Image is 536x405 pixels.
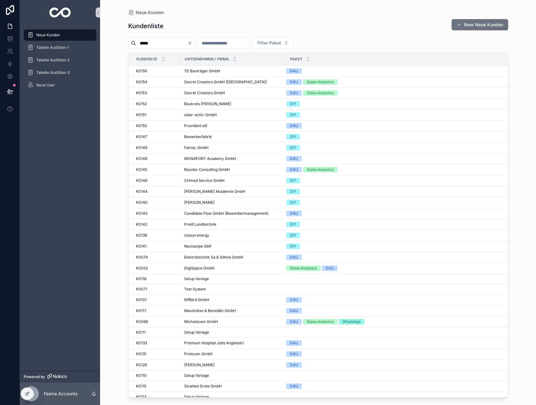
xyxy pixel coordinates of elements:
span: K0147 [136,134,147,139]
div: D4U [290,167,298,172]
h1: Kundenliste [128,22,164,30]
a: K0154 [136,79,177,85]
a: K0140 [136,200,177,205]
a: Nextswipe GbR [184,244,282,249]
a: K0144 [136,189,177,194]
span: clasun energy [184,233,209,238]
a: Setup Vorlage [184,373,282,378]
a: K0145 [136,167,177,172]
span: Paket [290,57,302,62]
span: K0153 [136,90,147,95]
span: Secret Creators GmbH [184,90,225,95]
a: K0153 [136,90,177,95]
span: K0117 [136,308,146,313]
span: K0143 [136,211,147,216]
div: D4U [290,123,298,129]
a: Riffbird GmbH [184,297,282,302]
a: Tabelle Ausfüllen 2 [24,54,96,66]
span: K0133 [136,341,147,346]
div: Sales Analytics [307,79,334,85]
a: [PERSON_NAME] [184,362,282,367]
a: Printcom GmbH [184,351,282,356]
a: K0115 [136,384,177,389]
a: solar-activ-GmbH [184,112,282,117]
span: K0156 [136,69,147,74]
a: Sales AnalyticsD4U [286,265,500,271]
span: K0071 [136,287,147,292]
span: K0126 [136,362,147,367]
div: D4U [290,362,298,368]
span: Maximilian & Benedikt GmbH [184,308,236,313]
div: D4U [290,351,298,357]
span: Candidate Flow GmbH (Bewerbermanagement) [184,211,268,216]
a: MONAPORT Academy GmbH [184,156,282,161]
a: Secret Creators GmbH [184,90,282,95]
span: Elektrotechnik Sa & Söhne GmbH [184,255,243,260]
a: Preiß Landtechnik [184,222,282,227]
a: D4U [286,123,500,129]
span: [PERSON_NAME] [184,362,215,367]
span: K0149 [136,145,147,150]
span: Tabelle Ausfüllen 2 [36,58,69,63]
a: Bewerberfabrik [184,134,282,139]
span: Bewerberfabrik [184,134,212,139]
span: K0066 [136,319,148,324]
a: D4U [286,254,500,260]
button: New Neue Kunden [452,19,508,30]
a: Secret Creators GmbH ([GEOGRAPHIC_DATA]) [184,79,282,85]
button: Select Button [252,37,294,49]
span: Kunden ID [136,57,157,62]
a: K0147 [136,134,177,139]
a: K0150 [136,123,177,128]
a: Tabelle Ausfüllen 3 [24,67,96,78]
a: D4U [286,308,500,314]
a: 7D Bauträger GmbH [184,69,282,74]
a: K0149 [136,145,177,150]
a: K0143 [136,211,177,216]
img: App logo [49,8,71,18]
div: D4U [290,211,298,216]
span: Filter Paket [257,40,281,46]
div: DIY [290,178,296,183]
span: Setup Vorlage [184,330,209,335]
a: K0148 [136,156,177,161]
span: [PERSON_NAME] Akademie GmbH [184,189,245,194]
a: Setup Vorlage [184,276,282,281]
a: DIY [286,145,500,151]
span: Test System [184,287,206,292]
a: Test System [184,287,282,292]
span: Unternehmen / Firma [185,57,229,62]
a: D4U [286,383,500,389]
div: Sales Analytics [307,167,334,172]
div: D4U [290,340,298,346]
a: Elektrotechnik Sa & Söhne GmbH [184,255,282,260]
span: K0114 [136,394,147,399]
a: D4U [286,156,500,161]
span: Secret Creators GmbH ([GEOGRAPHIC_DATA]) [184,79,267,85]
div: DIY [290,112,296,118]
span: Preiß Landtechnik [184,222,216,227]
a: K0116 [136,276,177,281]
a: D4USales Analytics [286,79,500,85]
a: Neue User [24,79,96,91]
a: DIY [286,233,500,238]
span: 7D Bauträger GmbH [184,69,220,74]
span: K0111 [136,330,146,335]
a: K0101 [136,297,177,302]
span: K0116 [136,276,146,281]
div: Sales Analytics [307,90,334,96]
a: DIY [286,222,500,227]
a: Tabelle Ausfüllen 1 [24,42,96,53]
span: Setup Vorlage [184,276,209,281]
a: K0117 [136,308,177,313]
span: K0152 [136,101,147,106]
a: K0133 [136,341,177,346]
a: D4U [286,351,500,357]
span: Riffbird GmbH [184,297,209,302]
a: Premium Hospital Jobs Angelastri [184,341,282,346]
a: D4U [286,211,500,216]
div: D4U [290,79,298,85]
a: D4U [286,362,500,368]
span: DigiSpace GmbH [184,266,215,271]
span: K0142 [136,222,147,227]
